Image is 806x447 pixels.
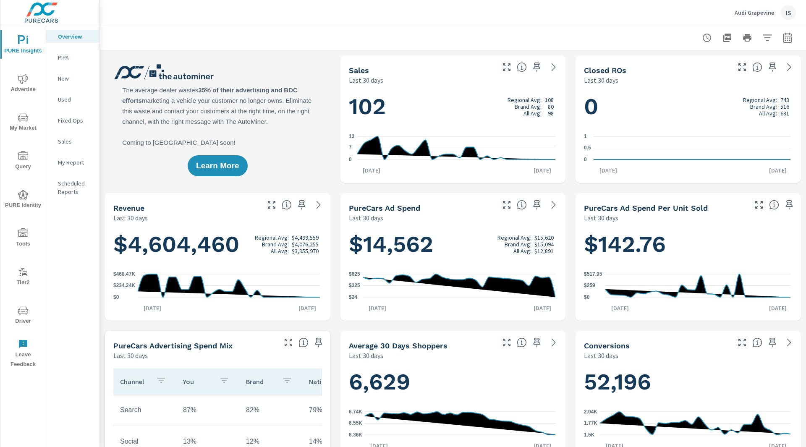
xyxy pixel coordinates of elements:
[584,145,591,151] text: 0.5
[265,198,278,212] button: Make Fullscreen
[752,337,762,348] span: The number of dealer-specified goals completed by a visitor. [Source: This data is provided by th...
[739,29,756,46] button: Print Report
[735,336,749,349] button: Make Fullscreen
[183,377,212,386] p: You
[312,336,325,349] span: Save this to your personalized report
[349,133,355,139] text: 13
[113,283,135,289] text: $234.24K
[766,60,779,74] span: Save this to your personalized report
[497,234,531,241] p: Regional Avg:
[349,75,383,85] p: Last 30 days
[282,200,292,210] span: Total sales revenue over the selected date range. [Source: This data is sourced from the dealer’s...
[46,30,99,43] div: Overview
[292,234,319,241] p: $4,499,559
[517,62,527,72] span: Number of vehicles sold by the dealership over the selected date range. [Source: This data is sou...
[255,234,289,241] p: Regional Avg:
[763,304,793,312] p: [DATE]
[530,60,544,74] span: Save this to your personalized report
[357,166,386,175] p: [DATE]
[349,282,360,288] text: $325
[113,350,148,361] p: Last 30 days
[534,241,554,248] p: $15,094
[547,60,560,74] a: See more details in report
[508,97,542,103] p: Regional Avg:
[3,267,43,288] span: Tier2
[534,234,554,241] p: $15,620
[584,66,626,75] h5: Closed ROs
[513,248,531,254] p: All Avg:
[113,213,148,223] p: Last 30 days
[782,60,796,74] a: See more details in report
[534,248,554,254] p: $12,891
[584,75,618,85] p: Last 30 days
[545,97,554,103] p: 108
[528,166,557,175] p: [DATE]
[58,116,93,125] p: Fixed Ops
[349,230,557,259] h1: $14,562
[735,9,774,16] p: Audi Grapevine
[759,29,776,46] button: Apply Filters
[293,304,322,312] p: [DATE]
[517,337,527,348] span: A rolling 30 day total of daily Shoppers on the dealership website, averaged over the selected da...
[584,350,618,361] p: Last 30 days
[58,74,93,83] p: New
[584,432,595,438] text: 1.5K
[349,213,383,223] p: Last 30 days
[196,162,239,170] span: Learn More
[271,248,289,254] p: All Avg:
[547,198,560,212] a: See more details in report
[780,97,789,103] p: 743
[584,341,630,350] h5: Conversions
[46,51,99,64] div: PIPA
[782,198,796,212] span: Save this to your personalized report
[312,198,325,212] a: See more details in report
[780,110,789,117] p: 631
[349,421,362,426] text: 6.55K
[759,110,777,117] p: All Avg:
[505,241,531,248] p: Brand Avg:
[584,213,618,223] p: Last 30 days
[584,230,793,259] h1: $142.76
[3,35,43,56] span: PURE Insights
[349,66,369,75] h5: Sales
[584,204,708,212] h5: PureCars Ad Spend Per Unit Sold
[349,157,352,162] text: 0
[584,368,793,396] h1: 52,196
[349,409,362,415] text: 6.74K
[295,198,309,212] span: Save this to your personalized report
[769,200,779,210] span: Average cost of advertising per each vehicle sold at the dealer over the selected date range. The...
[782,336,796,349] a: See more details in report
[349,350,383,361] p: Last 30 days
[3,306,43,326] span: Driver
[584,133,587,139] text: 1
[548,103,554,110] p: 80
[176,400,239,421] td: 87%
[349,204,420,212] h5: PureCars Ad Spend
[743,97,777,103] p: Regional Avg:
[46,156,99,169] div: My Report
[246,377,275,386] p: Brand
[298,337,309,348] span: This table looks at how you compare to the amount of budget you spend per channel as opposed to y...
[530,336,544,349] span: Save this to your personalized report
[523,110,542,117] p: All Avg:
[239,400,302,421] td: 82%
[292,248,319,254] p: $3,955,970
[584,420,597,426] text: 1.77K
[349,271,360,277] text: $625
[363,304,392,312] p: [DATE]
[46,177,99,198] div: Scheduled Reports
[781,5,796,20] div: IS
[584,294,590,300] text: $0
[548,110,554,117] p: 98
[349,368,557,396] h1: 6,629
[752,62,762,72] span: Number of Repair Orders Closed by the selected dealership group over the selected time range. [So...
[113,204,144,212] h5: Revenue
[750,103,777,110] p: Brand Avg:
[58,32,93,41] p: Overview
[113,400,176,421] td: Search
[282,336,295,349] button: Make Fullscreen
[120,377,149,386] p: Channel
[349,294,357,300] text: $24
[584,271,602,277] text: $517.95
[547,336,560,349] a: See more details in report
